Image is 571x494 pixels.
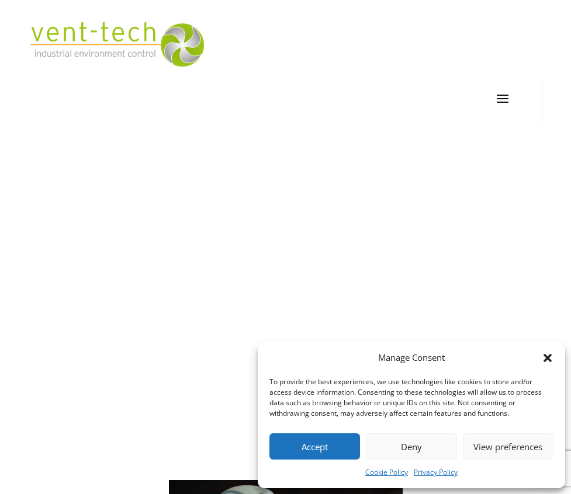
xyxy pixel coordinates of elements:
[269,377,552,419] div: To provide the best experiences, we use technologies like cookies to store and/or access device i...
[463,433,553,460] button: View preferences
[365,465,408,479] a: Cookie Policy
[378,351,445,365] div: Manage Consent
[414,465,458,479] a: Privacy Policy
[269,433,360,460] button: Accept
[366,433,456,460] button: Deny
[542,352,553,364] div: Close dialog
[29,22,204,67] img: 2023-09-27T08_35_16.549ZVENT-TECH---Clear-background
